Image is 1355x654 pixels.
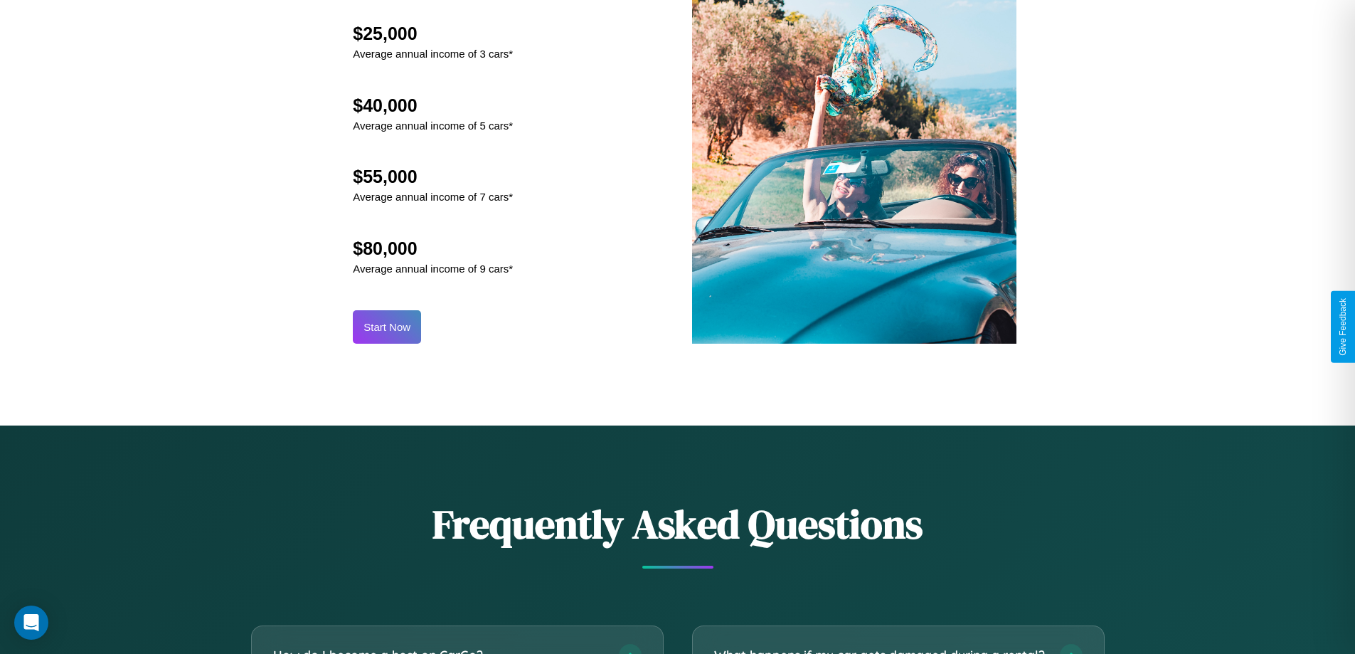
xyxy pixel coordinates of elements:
[353,310,421,344] button: Start Now
[353,23,513,44] h2: $25,000
[353,116,513,135] p: Average annual income of 5 cars*
[14,606,48,640] div: Open Intercom Messenger
[353,187,513,206] p: Average annual income of 7 cars*
[353,44,513,63] p: Average annual income of 3 cars*
[353,95,513,116] h2: $40,000
[353,167,513,187] h2: $55,000
[353,238,513,259] h2: $80,000
[1338,298,1348,356] div: Give Feedback
[353,259,513,278] p: Average annual income of 9 cars*
[251,497,1105,552] h2: Frequently Asked Questions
